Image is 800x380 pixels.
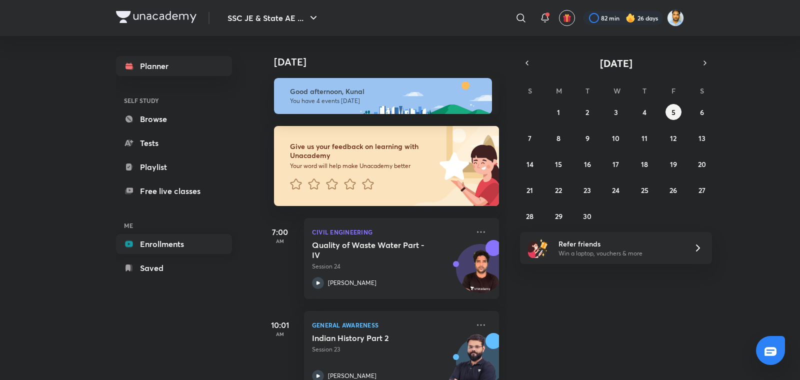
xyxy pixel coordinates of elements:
abbr: September 2, 2025 [585,107,589,117]
button: September 7, 2025 [522,130,538,146]
abbr: September 27, 2025 [698,185,705,195]
abbr: September 21, 2025 [526,185,533,195]
abbr: September 28, 2025 [526,211,533,221]
abbr: September 5, 2025 [671,107,675,117]
p: Session 24 [312,262,469,271]
abbr: September 19, 2025 [670,159,677,169]
abbr: September 22, 2025 [555,185,562,195]
h6: ME [116,217,232,234]
abbr: September 7, 2025 [528,133,531,143]
abbr: Saturday [700,86,704,95]
h4: [DATE] [274,56,509,68]
abbr: September 4, 2025 [642,107,646,117]
a: Planner [116,56,232,76]
button: September 22, 2025 [550,182,566,198]
button: September 10, 2025 [608,130,624,146]
button: September 14, 2025 [522,156,538,172]
abbr: September 12, 2025 [670,133,676,143]
button: September 18, 2025 [636,156,652,172]
button: September 11, 2025 [636,130,652,146]
button: September 1, 2025 [550,104,566,120]
button: September 13, 2025 [694,130,710,146]
img: avatar [562,13,571,22]
abbr: September 6, 2025 [700,107,704,117]
abbr: September 30, 2025 [583,211,591,221]
abbr: September 1, 2025 [557,107,560,117]
abbr: September 9, 2025 [585,133,589,143]
img: Avatar [456,249,504,297]
a: Saved [116,258,232,278]
abbr: September 14, 2025 [526,159,533,169]
button: September 6, 2025 [694,104,710,120]
h6: Refer friends [558,238,681,249]
abbr: Sunday [528,86,532,95]
abbr: Thursday [642,86,646,95]
button: September 26, 2025 [665,182,681,198]
h5: 7:00 [260,226,300,238]
h5: Quality of Waste Water Part -IV [312,240,436,260]
abbr: September 13, 2025 [698,133,705,143]
h6: Give us your feedback on learning with Unacademy [290,142,436,160]
abbr: September 24, 2025 [612,185,619,195]
button: September 8, 2025 [550,130,566,146]
p: AM [260,238,300,244]
button: September 25, 2025 [636,182,652,198]
abbr: September 23, 2025 [583,185,591,195]
abbr: September 15, 2025 [555,159,562,169]
button: [DATE] [534,56,698,70]
img: feedback_image [405,126,499,206]
button: September 24, 2025 [608,182,624,198]
p: Session 23 [312,345,469,354]
button: September 5, 2025 [665,104,681,120]
p: Your word will help make Unacademy better [290,162,436,170]
h6: SELF STUDY [116,92,232,109]
a: Browse [116,109,232,129]
button: September 19, 2025 [665,156,681,172]
h5: Indian History Part 2 [312,333,436,343]
button: September 17, 2025 [608,156,624,172]
abbr: Friday [671,86,675,95]
p: [PERSON_NAME] [328,278,376,287]
button: September 28, 2025 [522,208,538,224]
abbr: September 16, 2025 [584,159,591,169]
img: Company Logo [116,11,196,23]
abbr: September 10, 2025 [612,133,619,143]
abbr: September 29, 2025 [555,211,562,221]
p: General Awareness [312,319,469,331]
p: You have 4 events [DATE] [290,97,483,105]
abbr: September 17, 2025 [612,159,619,169]
img: referral [528,238,548,258]
button: September 27, 2025 [694,182,710,198]
img: afternoon [274,78,492,114]
abbr: September 8, 2025 [556,133,560,143]
abbr: September 18, 2025 [641,159,648,169]
abbr: September 11, 2025 [641,133,647,143]
p: AM [260,331,300,337]
button: September 4, 2025 [636,104,652,120]
p: Win a laptop, vouchers & more [558,249,681,258]
a: Playlist [116,157,232,177]
h6: Good afternoon, Kunal [290,87,483,96]
button: SSC JE & State AE ... [221,8,325,28]
button: September 12, 2025 [665,130,681,146]
button: September 20, 2025 [694,156,710,172]
button: September 2, 2025 [579,104,595,120]
button: September 16, 2025 [579,156,595,172]
button: September 30, 2025 [579,208,595,224]
button: September 3, 2025 [608,104,624,120]
abbr: September 3, 2025 [614,107,618,117]
abbr: Wednesday [613,86,620,95]
h5: 10:01 [260,319,300,331]
button: September 9, 2025 [579,130,595,146]
span: [DATE] [600,56,632,70]
abbr: September 20, 2025 [698,159,706,169]
img: Kunal Pradeep [667,9,684,26]
a: Free live classes [116,181,232,201]
button: September 15, 2025 [550,156,566,172]
img: streak [625,13,635,23]
button: September 21, 2025 [522,182,538,198]
button: September 29, 2025 [550,208,566,224]
abbr: Monday [556,86,562,95]
abbr: Tuesday [585,86,589,95]
p: Civil Engineering [312,226,469,238]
